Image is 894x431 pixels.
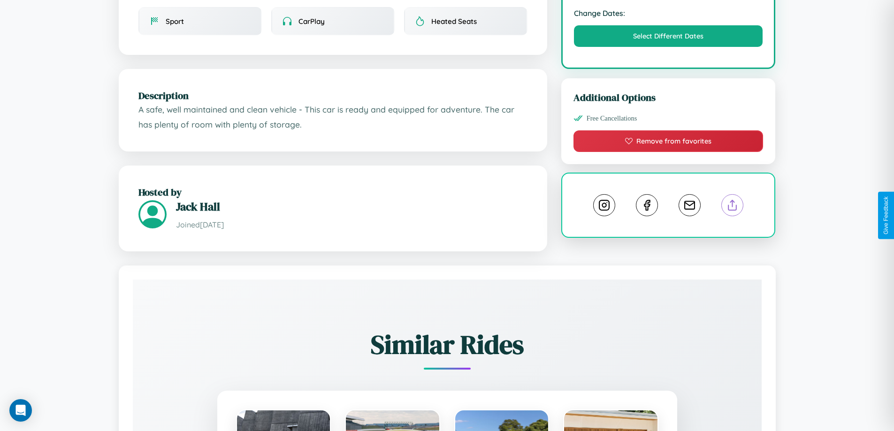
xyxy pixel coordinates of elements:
[166,326,729,363] h2: Similar Rides
[176,218,527,232] p: Joined [DATE]
[574,8,763,18] strong: Change Dates:
[431,17,477,26] span: Heated Seats
[298,17,325,26] span: CarPlay
[138,102,527,132] p: A safe, well maintained and clean vehicle - This car is ready and equipped for adventure. The car...
[573,91,764,104] h3: Additional Options
[138,185,527,199] h2: Hosted by
[9,399,32,422] div: Open Intercom Messenger
[587,114,637,122] span: Free Cancellations
[166,17,184,26] span: Sport
[574,25,763,47] button: Select Different Dates
[176,199,527,214] h3: Jack Hall
[573,130,764,152] button: Remove from favorites
[883,197,889,234] div: Give Feedback
[138,89,527,102] h2: Description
